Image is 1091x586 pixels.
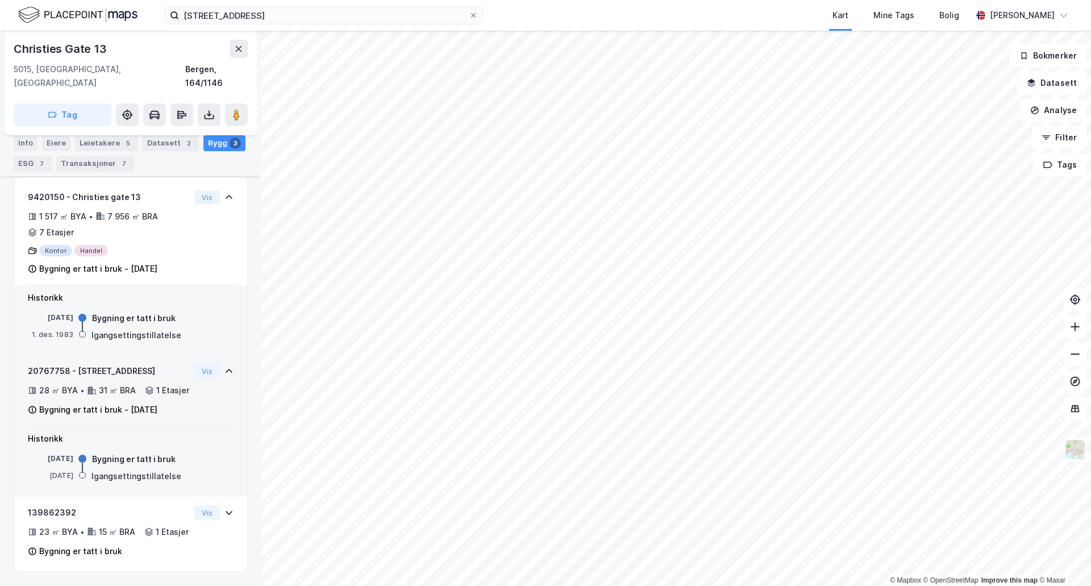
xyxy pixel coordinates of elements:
[1017,72,1086,94] button: Datasett
[39,384,78,397] div: 28 ㎡ BYA
[28,506,190,519] div: 139862392
[873,9,914,22] div: Mine Tags
[1064,439,1086,460] img: Z
[92,452,176,466] div: Bygning er tatt i bruk
[28,454,73,464] div: [DATE]
[1034,531,1091,586] iframe: Chat Widget
[143,135,199,151] div: Datasett
[1010,44,1086,67] button: Bokmerker
[28,291,234,305] div: Historikk
[36,158,47,169] div: 7
[194,364,220,378] button: Vis
[99,525,135,539] div: 15 ㎡ BRA
[203,135,245,151] div: Bygg
[990,9,1055,22] div: [PERSON_NAME]
[230,138,241,149] div: 3
[1034,153,1086,176] button: Tags
[923,576,978,584] a: OpenStreetMap
[75,135,138,151] div: Leietakere
[39,525,78,539] div: 23 ㎡ BYA
[39,545,122,558] div: Bygning er tatt i bruk
[28,432,234,446] div: Historikk
[194,506,220,519] button: Vis
[89,212,93,221] div: •
[80,527,85,537] div: •
[91,469,181,483] div: Igangsettingstillatelse
[91,329,181,342] div: Igangsettingstillatelse
[183,138,194,149] div: 2
[14,156,52,172] div: ESG
[39,262,157,276] div: Bygning er tatt i bruk - [DATE]
[118,158,130,169] div: 7
[14,40,109,58] div: Christies Gate 13
[28,471,73,481] div: [DATE]
[1034,531,1091,586] div: Kontrollprogram for chat
[14,103,111,126] button: Tag
[92,311,176,325] div: Bygning er tatt i bruk
[832,9,848,22] div: Kart
[39,210,86,223] div: 1 517 ㎡ BYA
[39,403,157,417] div: Bygning er tatt i bruk - [DATE]
[122,138,134,149] div: 5
[14,135,38,151] div: Info
[107,210,158,223] div: 7 956 ㎡ BRA
[981,576,1038,584] a: Improve this map
[156,384,189,397] div: 1 Etasjer
[14,63,185,90] div: 5015, [GEOGRAPHIC_DATA], [GEOGRAPHIC_DATA]
[28,313,73,323] div: [DATE]
[18,5,138,25] img: logo.f888ab2527a4732fd821a326f86c7f29.svg
[99,384,136,397] div: 31 ㎡ BRA
[939,9,959,22] div: Bolig
[80,386,85,395] div: •
[194,190,220,204] button: Vis
[185,63,248,90] div: Bergen, 164/1146
[28,190,190,204] div: 9420150 - Christies gate 13
[28,330,73,340] div: 1. des. 1983
[1021,99,1086,122] button: Analyse
[890,576,921,584] a: Mapbox
[1032,126,1086,149] button: Filter
[39,226,74,239] div: 7 Etasjer
[28,364,190,378] div: 20767758 - [STREET_ADDRESS]
[42,135,70,151] div: Eiere
[56,156,134,172] div: Transaksjoner
[156,525,189,539] div: 1 Etasjer
[179,7,469,24] input: Søk på adresse, matrikkel, gårdeiere, leietakere eller personer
